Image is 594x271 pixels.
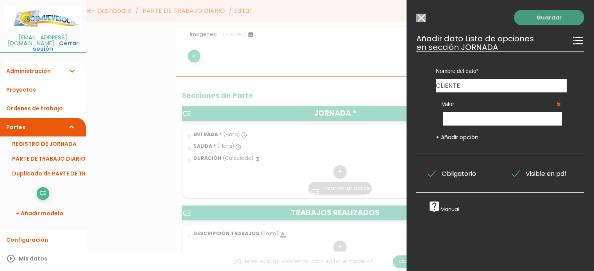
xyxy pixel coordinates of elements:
[428,200,441,213] i: live_help
[514,10,584,25] a: Guardar
[442,100,561,108] label: Valor
[436,67,567,75] label: Nombre del dato
[428,206,459,213] a: live_helpManual
[512,169,567,179] span: Visible en pdf
[428,169,476,179] span: Obligatorio
[416,34,584,51] h3: Añadir dato Lista de opciones en sección JORNADA
[572,34,584,47] i: format_list_bulleted
[436,133,478,141] a: + Añadir opción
